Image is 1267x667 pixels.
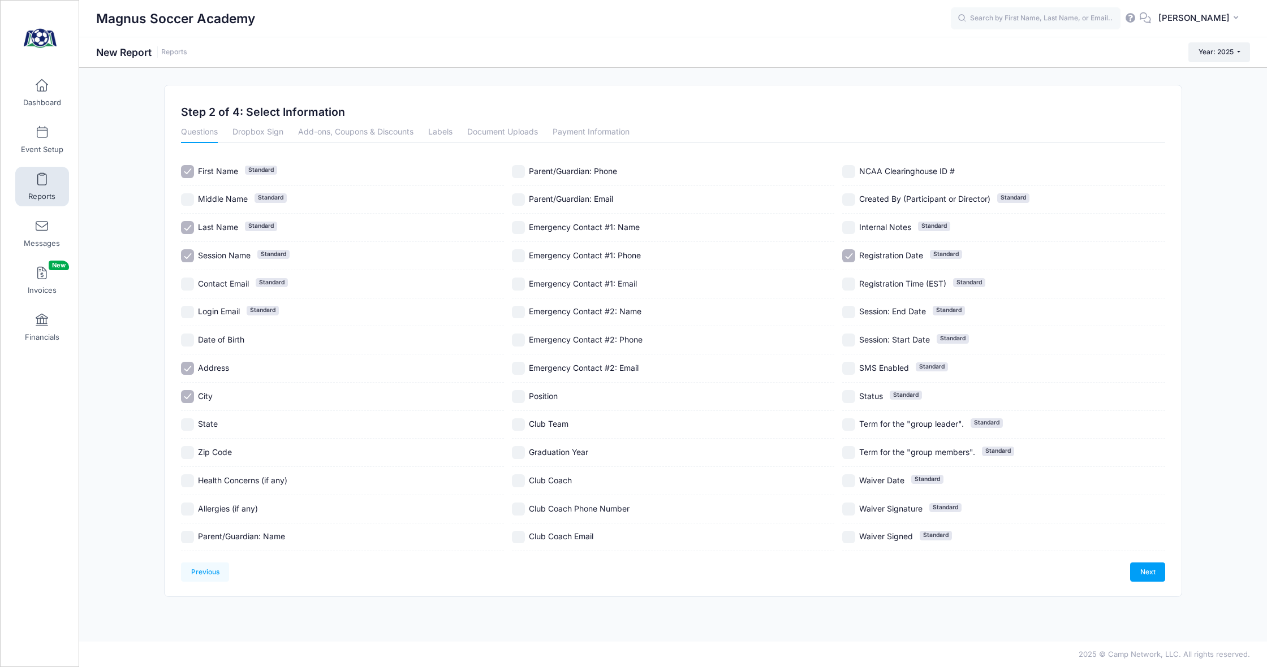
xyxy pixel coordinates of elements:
[1158,12,1230,24] span: [PERSON_NAME]
[529,475,572,485] span: Club Coach
[198,504,258,513] span: Allergies (if any)
[933,306,965,315] span: Standard
[859,447,975,457] span: Term for the "group members".
[181,249,194,262] input: Session NameStandard
[842,333,855,347] input: Session: Start DateStandard
[96,6,255,32] h1: Magnus Soccer Academy
[512,221,525,234] input: Emergency Contact #1: Name
[198,531,285,541] span: Parent/Guardian: Name
[512,249,525,262] input: Emergency Contact #1: Phone
[23,98,61,107] span: Dashboard
[971,418,1003,427] span: Standard
[951,7,1121,30] input: Search by First Name, Last Name, or Email...
[859,250,923,260] span: Registration Date
[15,214,69,253] a: Messages
[842,193,855,206] input: Created By (Participant or Director)Standard
[997,193,1029,202] span: Standard
[982,447,1014,456] span: Standard
[529,447,588,457] span: Graduation Year
[257,250,290,259] span: Standard
[920,531,952,540] span: Standard
[859,222,911,232] span: Internal Notes
[15,261,69,300] a: InvoicesNew
[15,120,69,159] a: Event Setup
[428,123,453,143] a: Labels
[181,531,194,544] input: Parent/Guardian: Name
[890,391,922,400] span: Standard
[198,306,240,316] span: Login Email
[512,503,525,516] input: Club Coach Phone Number
[529,363,639,373] span: Emergency Contact #2: Email
[953,278,985,287] span: Standard
[1199,47,1234,56] span: Year: 2025
[25,332,59,342] span: Financials
[28,285,57,295] span: Invoices
[859,166,955,176] span: NCAA Clearinghouse ID #
[529,419,568,428] span: Club Team
[842,165,855,178] input: NCAA Clearinghouse ID #
[842,278,855,291] input: Registration Time (EST)Standard
[15,73,69,112] a: Dashboard
[842,531,855,544] input: Waiver SignedStandard
[181,165,194,178] input: First NameStandard
[842,446,855,459] input: Term for the "group members".Standard
[198,447,232,457] span: Zip Code
[198,194,248,203] span: Middle Name
[1,12,80,66] a: Magnus Soccer Academy
[49,261,69,270] span: New
[842,390,855,403] input: StatusStandard
[842,503,855,516] input: Waiver SignatureStandard
[842,474,855,487] input: Waiver DateStandard
[198,166,238,176] span: First Name
[512,306,525,319] input: Emergency Contact #2: Name
[181,278,194,291] input: Contact EmailStandard
[529,531,593,541] span: Club Coach Email
[96,46,187,58] h1: New Report
[247,306,279,315] span: Standard
[245,222,277,231] span: Standard
[553,123,630,143] a: Payment Information
[859,194,990,203] span: Created By (Participant or Director)
[15,167,69,206] a: Reports
[859,504,923,513] span: Waiver Signature
[181,221,194,234] input: Last NameStandard
[842,306,855,319] input: Session: End DateStandard
[181,306,194,319] input: Login EmailStandard
[859,531,913,541] span: Waiver Signed
[21,145,63,154] span: Event Setup
[181,474,194,487] input: Health Concerns (if any)
[512,446,525,459] input: Graduation Year
[512,193,525,206] input: Parent/Guardian: Email
[512,165,525,178] input: Parent/Guardian: Phone
[859,419,964,428] span: Term for the "group leader".
[529,279,637,288] span: Emergency Contact #1: Email
[1151,6,1250,32] button: [PERSON_NAME]
[529,222,640,232] span: Emergency Contact #1: Name
[529,504,630,513] span: Club Coach Phone Number
[28,192,55,201] span: Reports
[181,106,345,119] h2: Step 2 of 4: Select Information
[19,18,62,60] img: Magnus Soccer Academy
[298,123,413,143] a: Add-ons, Coupons & Discounts
[181,333,194,347] input: Date of Birth
[232,123,283,143] a: Dropbox Sign
[198,279,249,288] span: Contact Email
[529,194,613,203] span: Parent/Guardian: Email
[929,503,962,512] span: Standard
[256,278,288,287] span: Standard
[181,562,229,582] a: Previous
[859,279,946,288] span: Registration Time (EST)
[181,362,194,375] input: Address
[529,335,643,344] span: Emergency Contact #2: Phone
[512,531,525,544] input: Club Coach Email
[255,193,287,202] span: Standard
[512,474,525,487] input: Club Coach
[930,250,962,259] span: Standard
[1188,42,1250,62] button: Year: 2025
[842,221,855,234] input: Internal NotesStandard
[529,306,641,316] span: Emergency Contact #2: Name
[529,391,558,401] span: Position
[467,123,538,143] a: Document Uploads
[842,249,855,262] input: Registration DateStandard
[842,418,855,431] input: Term for the "group leader".Standard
